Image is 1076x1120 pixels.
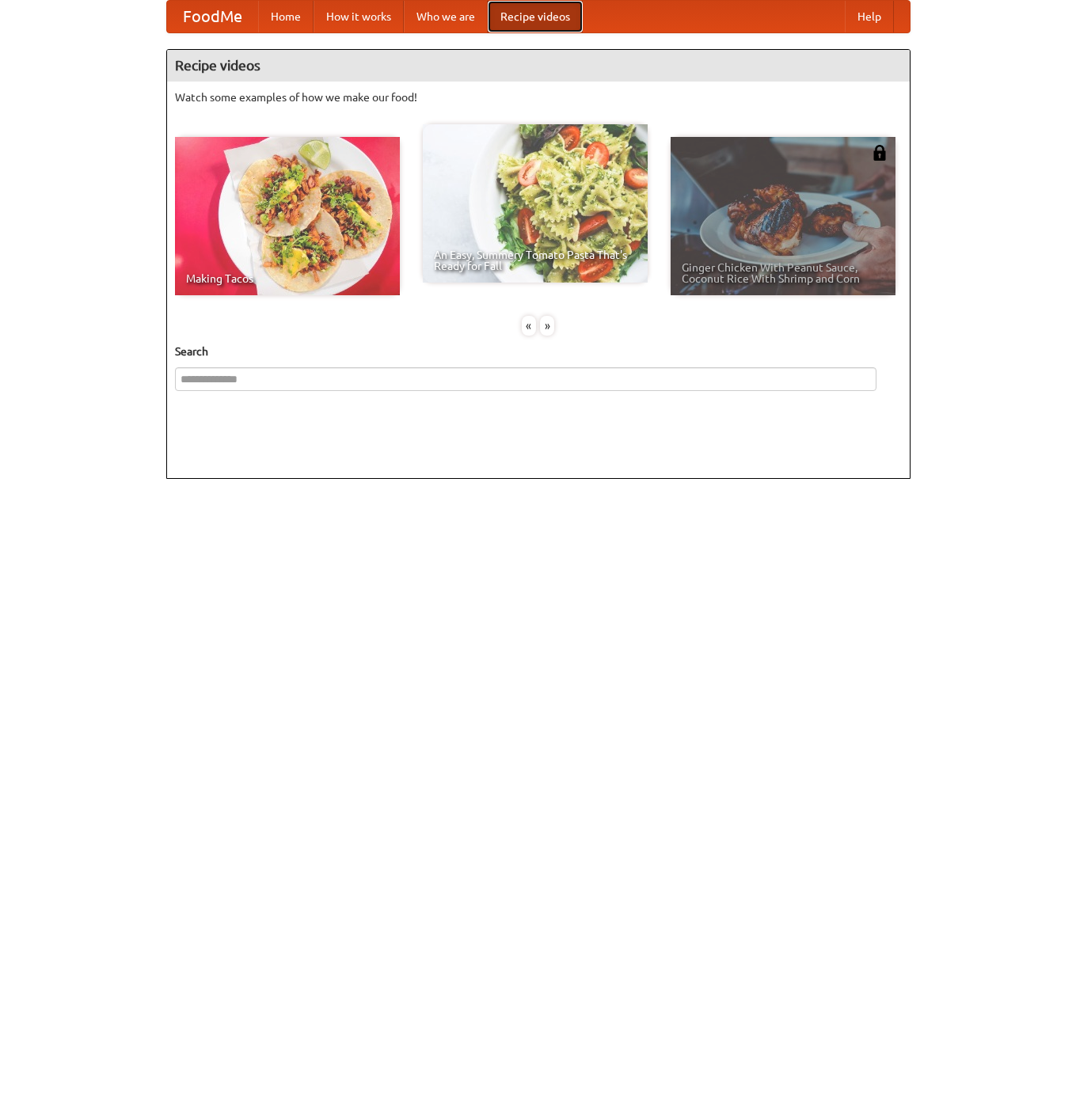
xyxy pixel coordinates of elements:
a: FoodMe [167,1,258,32]
a: An Easy, Summery Tomato Pasta That's Ready for Fall [423,124,648,283]
a: How it works [314,1,404,32]
h4: Recipe videos [167,50,910,82]
span: Making Tacos [186,273,389,284]
p: Watch some examples of how we make our food! [175,89,902,105]
a: Home [258,1,314,32]
a: Making Tacos [175,137,400,295]
a: Help [845,1,894,32]
a: Recipe videos [488,1,583,32]
img: 483408.png [872,145,888,161]
h5: Search [175,344,902,359]
div: « [522,316,536,336]
div: » [540,316,554,336]
a: Who we are [404,1,488,32]
span: An Easy, Summery Tomato Pasta That's Ready for Fall [434,249,637,271]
